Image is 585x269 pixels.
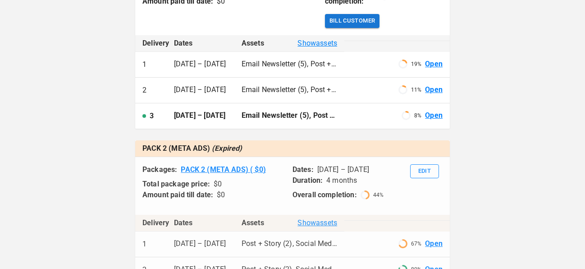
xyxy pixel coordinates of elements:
[212,144,242,153] span: (Expired)
[242,239,337,249] p: Post + Story (2), Social Media Posting (2), Image Ad (6), UGC (4)
[217,190,225,200] div: $ 0
[135,140,450,157] table: active packages table
[425,239,443,249] a: Open
[167,78,234,103] td: [DATE] – [DATE]
[411,86,421,94] p: 11 %
[135,215,167,232] th: Delivery
[292,164,314,175] p: Dates:
[150,111,154,121] p: 3
[142,59,146,70] p: 1
[326,175,357,186] p: 4 months
[242,111,337,121] p: Email Newsletter (5), Post + Story (4), Remix Video (3)
[142,179,210,190] p: Total package price:
[135,140,450,157] th: PACK 2 (META ADS)
[373,191,384,199] p: 44 %
[297,38,337,49] span: Show assets
[297,218,337,228] span: Show assets
[425,111,443,121] a: Open
[167,232,234,257] td: [DATE] – [DATE]
[242,59,337,70] p: Email Newsletter (5), Post + Story (4)
[142,164,177,175] p: Packages:
[142,85,146,96] p: 2
[167,52,234,78] td: [DATE] – [DATE]
[425,85,443,95] a: Open
[411,60,421,68] p: 19 %
[167,35,234,52] th: Dates
[135,35,167,52] th: Delivery
[325,14,380,28] button: Bill Customer
[292,190,357,200] p: Overall completion:
[242,38,337,49] div: Assets
[242,85,337,95] p: Email Newsletter (5), Post + Story (4)
[167,103,234,129] td: [DATE] – [DATE]
[214,179,222,190] div: $ 0
[414,111,421,120] p: 8 %
[181,164,265,175] a: PACK 2 (META ADS) ( $0)
[142,239,146,250] p: 1
[242,218,337,228] div: Assets
[411,240,421,248] p: 67 %
[292,175,323,186] p: Duration:
[142,190,213,200] p: Amount paid till date:
[317,164,369,175] p: [DATE] – [DATE]
[167,215,234,232] th: Dates
[410,164,439,178] button: Edit
[425,59,443,70] a: Open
